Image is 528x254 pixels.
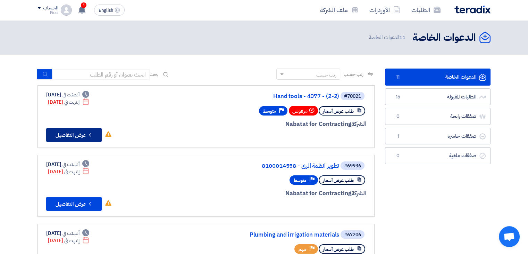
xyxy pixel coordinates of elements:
a: ملف الشركة [315,2,364,18]
span: أنشئت في [62,91,79,98]
button: English [94,5,125,16]
span: أنشئت في [62,161,79,168]
span: إنتهت في [64,237,79,244]
div: [DATE] [48,168,89,175]
span: 0 [394,113,402,120]
button: عرض التفاصيل [46,128,102,142]
span: 11 [394,74,402,81]
img: profile_test.png [61,5,72,16]
a: الأوردرات [364,2,406,18]
div: #69936 [344,164,361,168]
div: Open chat [499,226,520,247]
span: الشركة [351,120,366,128]
span: رتب حسب [344,71,363,78]
span: أنشئت في [62,230,79,237]
span: 0 [394,152,402,159]
span: بحث [150,71,159,78]
span: طلب عرض أسعار [323,246,354,253]
div: [DATE] [46,91,89,98]
div: Firas [37,11,58,15]
div: [DATE] [46,230,89,237]
span: الدعوات الخاصة [369,33,407,41]
div: [DATE] [48,98,89,106]
span: 11 [399,33,405,41]
div: #70021 [344,94,361,99]
div: [DATE] [48,237,89,244]
a: الطلبات [406,2,446,18]
span: إنتهت في [64,98,79,106]
span: English [99,8,113,13]
a: Plumbing and irrigation materials [200,232,339,238]
a: تطوير انظمة الري - 8100014558 [200,163,339,169]
span: 16 [394,94,402,101]
h2: الدعوات الخاصة [412,31,476,45]
span: الشركة [351,189,366,198]
div: الحساب [43,5,58,11]
a: صفقات ملغية0 [385,147,491,164]
span: طلب عرض أسعار [323,108,354,114]
a: الدعوات الخاصة11 [385,69,491,86]
a: الطلبات المقبولة16 [385,88,491,105]
span: متوسط [294,177,307,184]
img: Teradix logo [454,6,491,14]
a: صفقات رابحة0 [385,108,491,125]
button: عرض التفاصيل [46,197,102,211]
div: رتب حسب [316,71,336,79]
div: Nabatat for Contracting [199,189,366,198]
span: طلب عرض أسعار [323,177,354,184]
div: [DATE] [46,161,89,168]
a: Hand tools - 4077 - (2-2) [200,93,339,100]
a: صفقات خاسرة1 [385,128,491,145]
span: إنتهت في [64,168,79,175]
span: متوسط [263,108,276,114]
span: مهم [299,246,307,253]
input: ابحث بعنوان أو رقم الطلب [52,69,150,80]
div: #67206 [344,232,361,237]
div: Nabatat for Contracting [199,120,366,129]
span: 1 [394,133,402,140]
span: 1 [81,2,86,8]
div: مرفوض [289,106,318,116]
